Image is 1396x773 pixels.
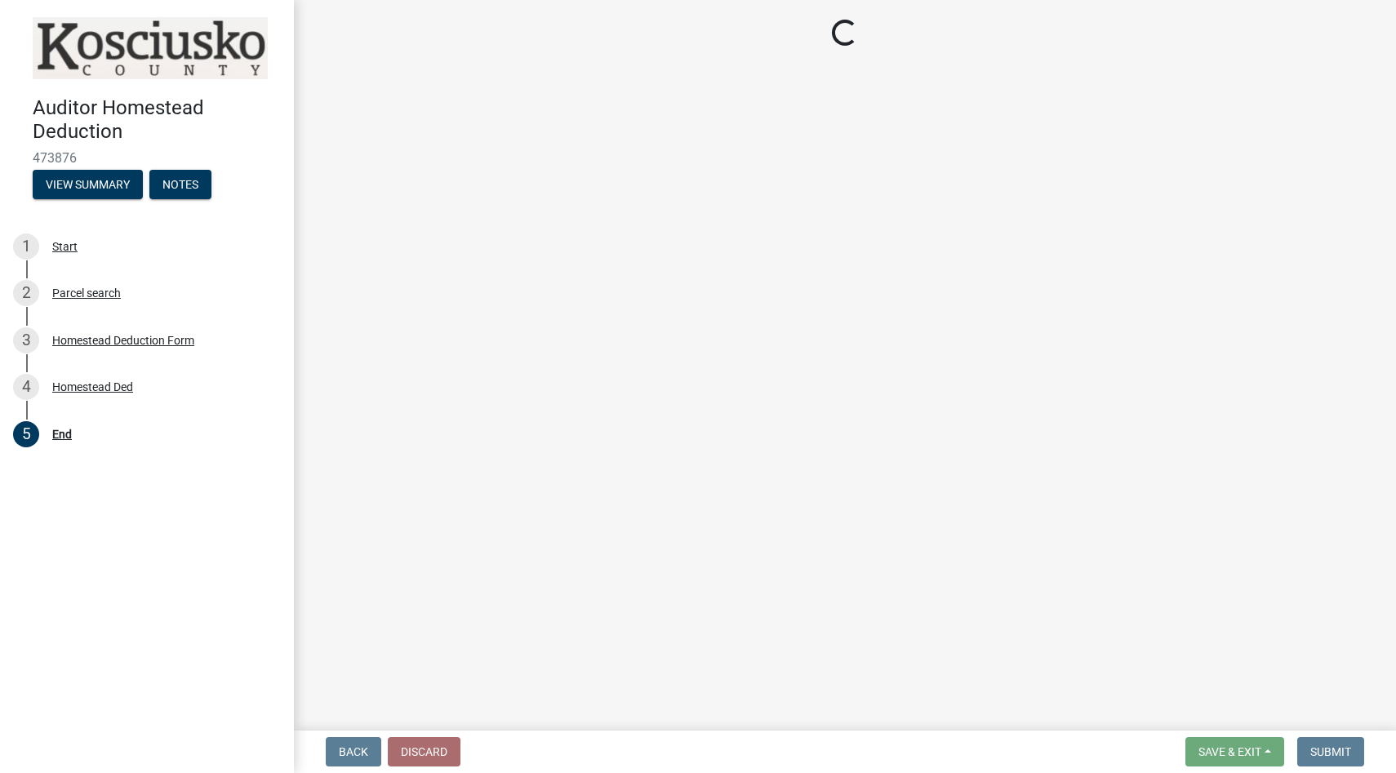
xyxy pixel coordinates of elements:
[52,381,133,393] div: Homestead Ded
[52,335,194,346] div: Homestead Deduction Form
[326,737,381,766] button: Back
[149,179,211,192] wm-modal-confirm: Notes
[13,327,39,353] div: 3
[52,287,121,299] div: Parcel search
[1297,737,1364,766] button: Submit
[13,421,39,447] div: 5
[1310,745,1351,758] span: Submit
[33,179,143,192] wm-modal-confirm: Summary
[33,170,143,199] button: View Summary
[1198,745,1261,758] span: Save & Exit
[149,170,211,199] button: Notes
[339,745,368,758] span: Back
[52,429,72,440] div: End
[52,241,78,252] div: Start
[33,96,281,144] h4: Auditor Homestead Deduction
[13,280,39,306] div: 2
[13,233,39,260] div: 1
[33,150,261,166] span: 473876
[1185,737,1284,766] button: Save & Exit
[33,17,268,79] img: Kosciusko County, Indiana
[388,737,460,766] button: Discard
[13,374,39,400] div: 4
